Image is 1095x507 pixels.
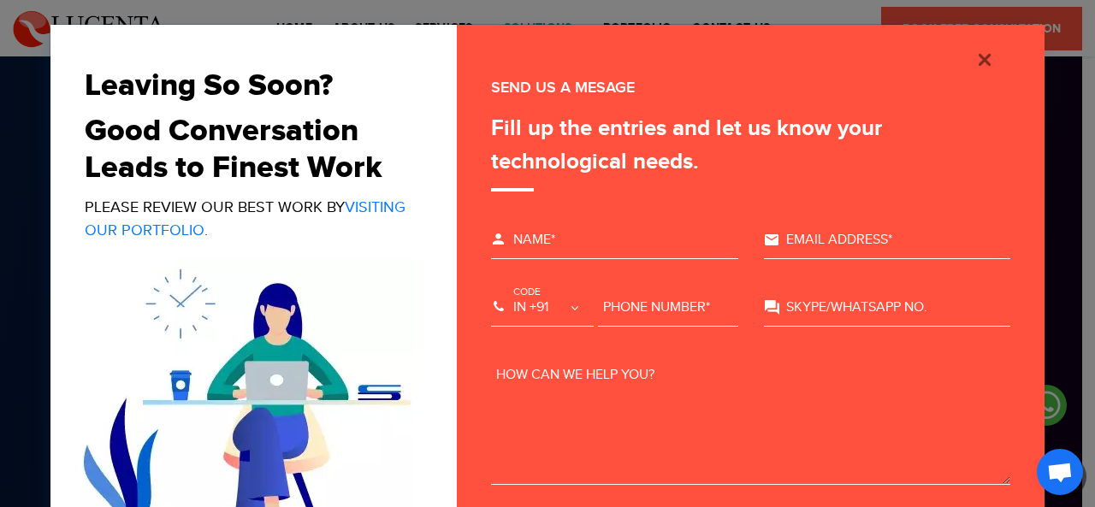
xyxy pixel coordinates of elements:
a: Visiting Our Portfolio [85,198,405,239]
div: Open chat [1037,449,1083,495]
h2: Leaving So Soon? [85,68,411,104]
button: Close [959,46,1010,70]
img: cross_icon.png [974,50,995,70]
div: Fill up the entries and let us know your technological needs. [491,112,1010,192]
p: Please review our best work by . [85,196,411,242]
h2: Good Conversation Leads to Finest Work [85,113,411,186]
div: SEND US A MESAGE [491,76,1010,99]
